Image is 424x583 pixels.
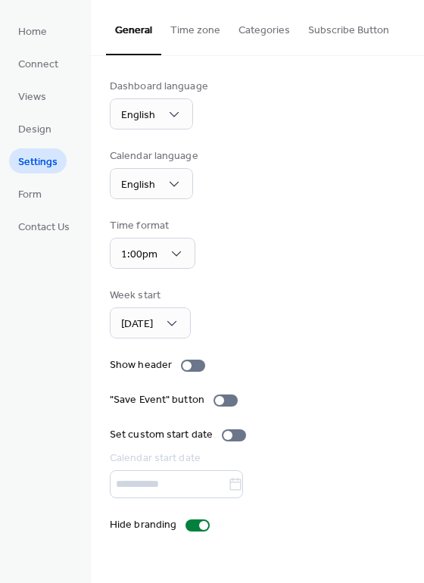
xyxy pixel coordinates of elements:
a: Design [9,116,61,141]
span: Contact Us [18,220,70,235]
span: Design [18,122,51,138]
a: Connect [9,51,67,76]
a: Contact Us [9,214,79,238]
a: Form [9,181,51,206]
div: Calendar language [110,148,198,164]
span: [DATE] [121,314,153,335]
a: Home [9,18,56,43]
a: Views [9,83,55,108]
span: Settings [18,154,58,170]
span: Home [18,24,47,40]
span: Form [18,187,42,203]
span: English [121,175,155,195]
div: Dashboard language [110,79,208,95]
div: Time format [110,218,192,234]
div: Set custom start date [110,427,213,443]
span: Views [18,89,46,105]
span: Connect [18,57,58,73]
div: "Save Event" button [110,392,204,408]
span: 1:00pm [121,245,157,265]
div: Calendar start date [110,450,402,466]
div: Hide branding [110,517,176,533]
div: Week start [110,288,188,304]
span: English [121,105,155,126]
a: Settings [9,148,67,173]
div: Show header [110,357,172,373]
